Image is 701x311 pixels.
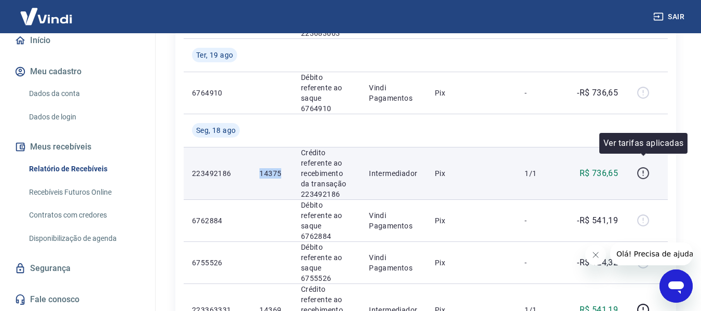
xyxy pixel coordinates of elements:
p: 223492186 [192,168,243,179]
p: -R$ 736,65 [577,87,618,99]
p: 14375 [259,168,284,179]
p: Débito referente ao saque 6762884 [301,200,352,241]
p: 6762884 [192,215,243,226]
p: Vindi Pagamentos [369,252,418,273]
a: Disponibilização de agenda [25,228,143,249]
p: 6764910 [192,88,243,98]
a: Dados de login [25,106,143,128]
p: Crédito referente ao recebimento da transação 223492186 [301,147,352,199]
p: Intermediador [369,168,418,179]
p: Ver tarifas aplicadas [603,137,683,150]
p: Pix [435,168,508,179]
p: Pix [435,88,508,98]
button: Sair [651,7,689,26]
span: Olá! Precisa de ajuda? [6,7,87,16]
p: - [525,258,555,268]
p: R$ 736,65 [580,167,618,180]
p: Pix [435,215,508,226]
span: Seg, 18 ago [196,125,236,136]
p: Débito referente ao saque 6755526 [301,242,352,283]
button: Meu cadastro [12,60,143,83]
p: 1/1 [525,168,555,179]
a: Relatório de Recebíveis [25,158,143,180]
p: - [525,215,555,226]
p: Débito referente ao saque 6764910 [301,72,352,114]
p: 6755526 [192,258,243,268]
iframe: Mensagem da empresa [610,242,693,265]
iframe: Fechar mensagem [585,245,606,265]
a: Contratos com credores [25,205,143,226]
img: Vindi [12,1,80,32]
p: Vindi Pagamentos [369,210,418,231]
a: Fale conosco [12,288,143,311]
iframe: Botão para abrir a janela de mensagens [659,269,693,303]
a: Recebíveis Futuros Online [25,182,143,203]
p: -R$ 541,19 [577,214,618,227]
a: Dados da conta [25,83,143,104]
a: Início [12,29,143,52]
span: Ter, 19 ago [196,50,233,60]
p: Vindi Pagamentos [369,83,418,103]
p: - [525,88,555,98]
button: Meus recebíveis [12,136,143,158]
a: Segurança [12,257,143,280]
p: -R$ 124,32 [577,256,618,269]
p: Pix [435,258,508,268]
